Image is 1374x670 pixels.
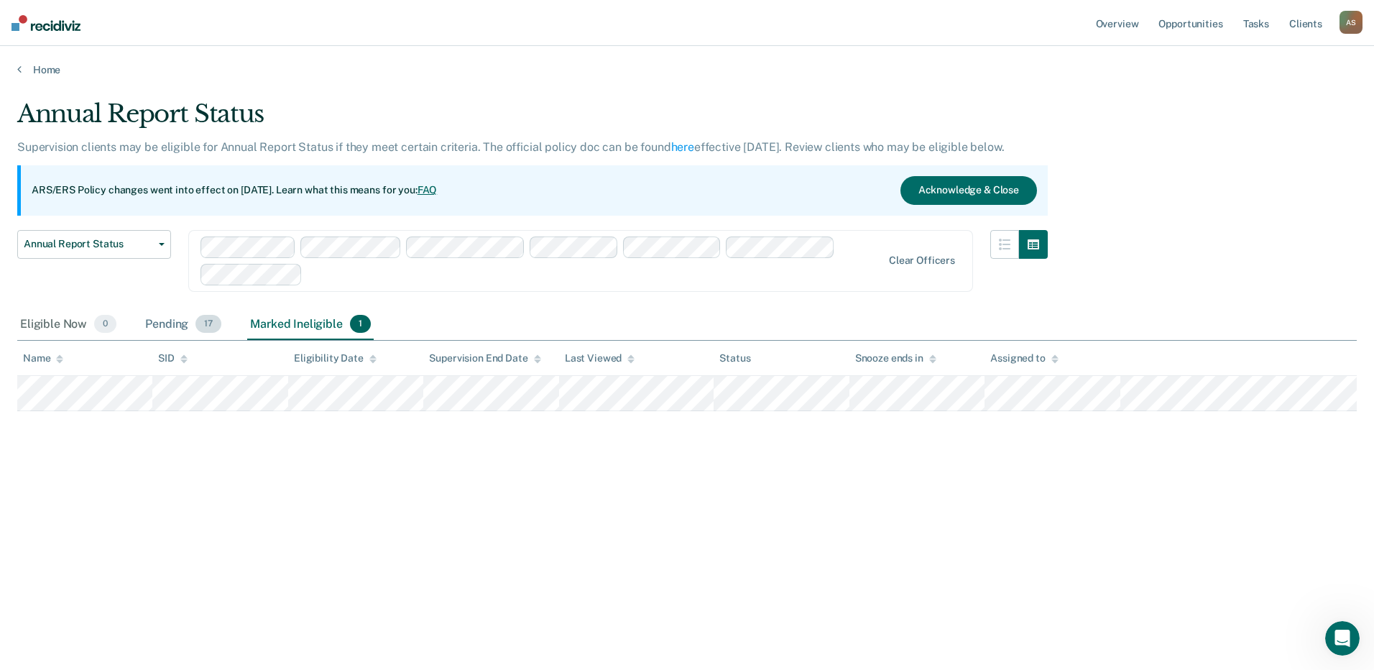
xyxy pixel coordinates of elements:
button: Annual Report Status [17,230,171,259]
div: Assigned to [990,352,1058,364]
span: 17 [195,315,221,334]
div: Pending17 [142,309,224,341]
div: A S [1340,11,1363,34]
span: Annual Report Status [24,238,153,250]
div: Marked Ineligible1 [247,309,374,341]
p: ARS/ERS Policy changes went into effect on [DATE]. Learn what this means for you: [32,183,437,198]
span: 0 [94,315,116,334]
button: Acknowledge & Close [900,176,1037,205]
a: FAQ [418,184,438,196]
div: Status [719,352,750,364]
a: here [671,140,694,154]
button: AS [1340,11,1363,34]
div: Clear officers [889,254,955,267]
div: Eligibility Date [294,352,377,364]
div: Snooze ends in [855,352,936,364]
a: Home [17,63,1357,76]
p: Supervision clients may be eligible for Annual Report Status if they meet certain criteria. The o... [17,140,1004,154]
img: Recidiviz [11,15,80,31]
span: 1 [350,315,371,334]
div: Annual Report Status [17,99,1048,140]
div: Supervision End Date [429,352,540,364]
div: Last Viewed [565,352,635,364]
div: Eligible Now0 [17,309,119,341]
iframe: Intercom live chat [1325,621,1360,656]
div: SID [158,352,188,364]
div: Name [23,352,63,364]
